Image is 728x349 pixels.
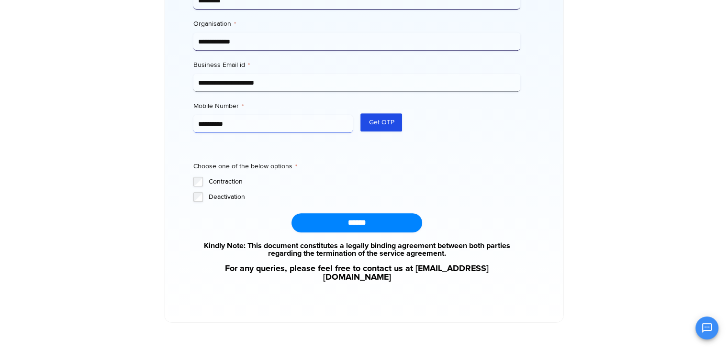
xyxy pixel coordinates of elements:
[193,162,297,171] legend: Choose one of the below options
[193,19,520,29] label: Organisation
[193,242,520,257] a: Kindly Note: This document constitutes a legally binding agreement between both parties regarding...
[193,60,520,70] label: Business Email id
[360,113,402,131] button: Get OTP
[209,177,520,186] label: Contraction
[209,192,520,202] label: Deactivation
[695,316,718,339] button: Open chat
[193,101,353,111] label: Mobile Number
[193,264,520,282] a: For any queries, please feel free to contact us at [EMAIL_ADDRESS][DOMAIN_NAME]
